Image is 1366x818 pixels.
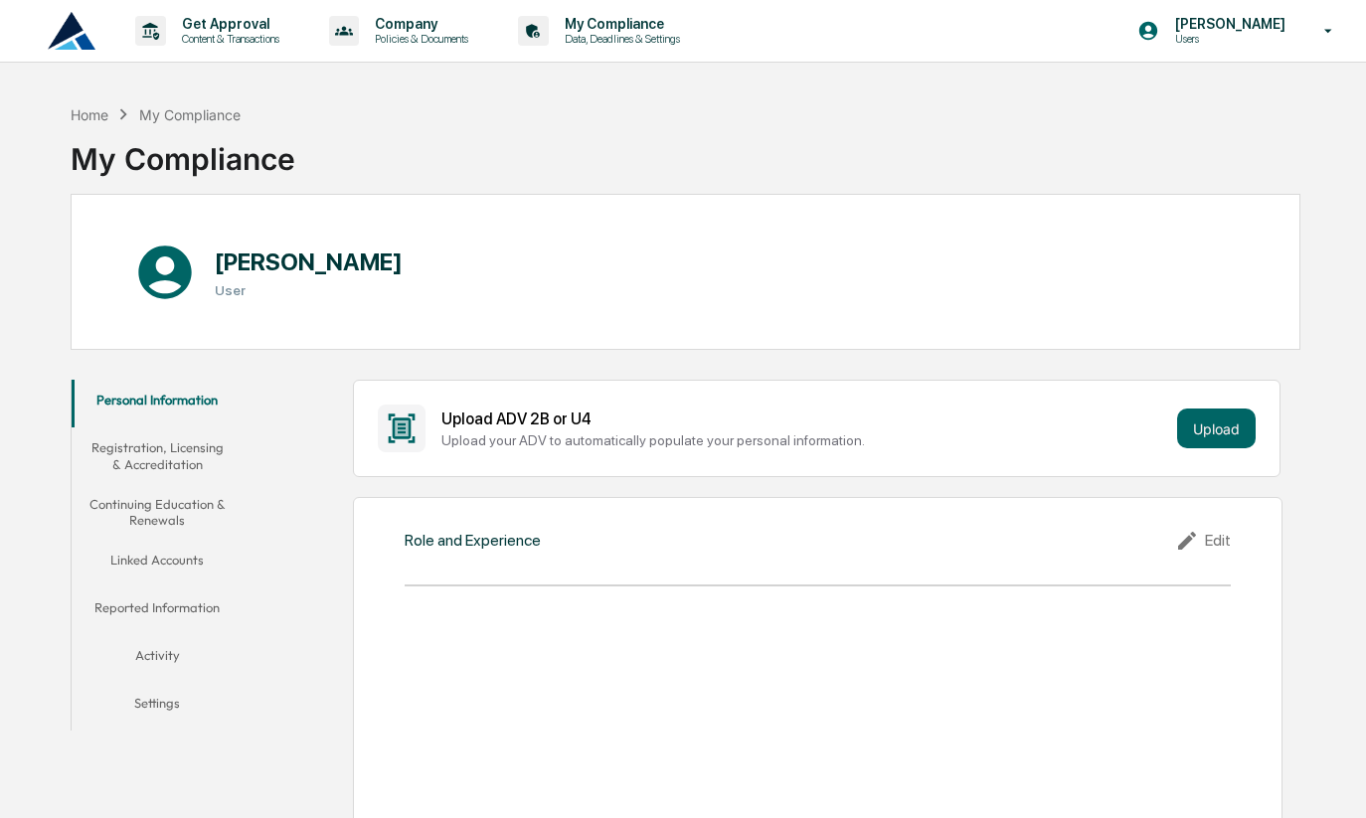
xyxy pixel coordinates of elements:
button: Settings [72,683,243,731]
div: secondary tabs example [72,380,243,731]
div: Upload ADV 2B or U4 [441,409,1168,428]
img: logo [48,12,95,50]
p: Get Approval [166,16,289,32]
p: Company [359,16,478,32]
div: My Compliance [139,106,241,123]
button: Personal Information [72,380,243,427]
p: Content & Transactions [166,32,289,46]
div: My Compliance [71,125,295,177]
button: Linked Accounts [72,540,243,587]
p: My Compliance [549,16,690,32]
button: Registration, Licensing & Accreditation [72,427,243,484]
p: [PERSON_NAME] [1159,16,1295,32]
p: Data, Deadlines & Settings [549,32,690,46]
h3: User [215,282,403,298]
div: Edit [1175,529,1231,553]
p: Users [1159,32,1295,46]
h1: [PERSON_NAME] [215,247,403,276]
p: Policies & Documents [359,32,478,46]
div: Upload your ADV to automatically populate your personal information. [441,432,1168,448]
button: Activity [72,635,243,683]
button: Upload [1177,409,1256,448]
div: Home [71,106,108,123]
button: Continuing Education & Renewals [72,484,243,541]
button: Reported Information [72,587,243,635]
div: Role and Experience [405,531,541,550]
